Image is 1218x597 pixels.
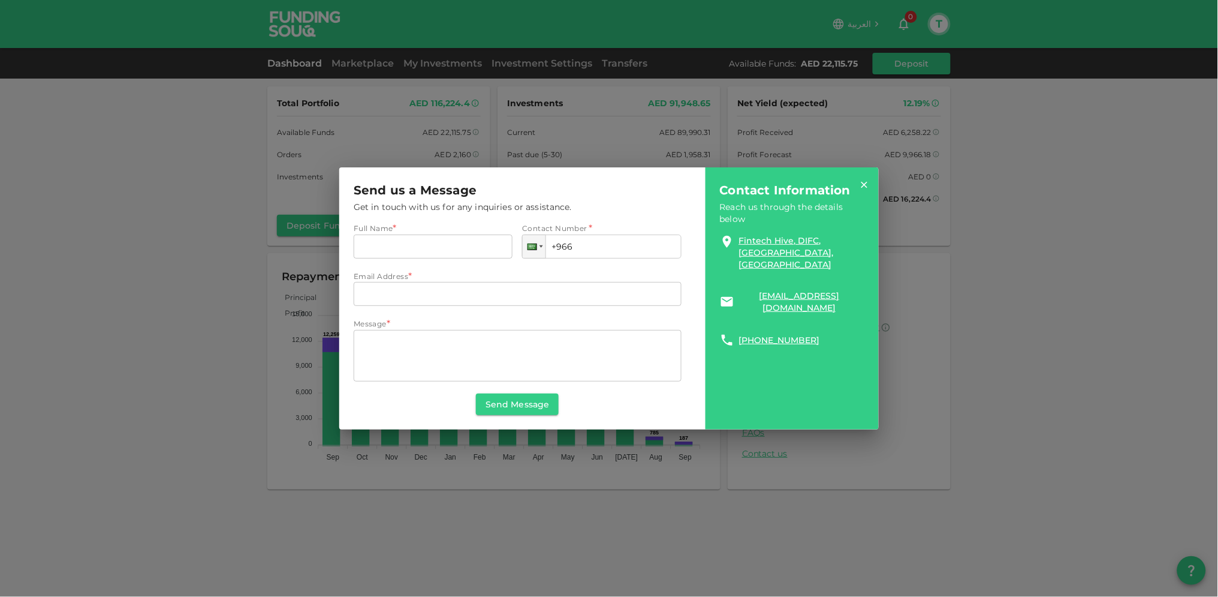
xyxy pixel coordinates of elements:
[523,235,545,258] div: Saudi Arabia: + 966
[476,394,559,415] button: Send Message
[354,182,477,199] span: Send us a Message
[720,182,851,199] span: Contact Information
[354,282,682,306] input: emailAddress
[354,330,682,382] div: message
[354,201,682,213] span: Get in touch with us for any inquiries or assistance.
[720,201,864,225] span: Reach us through the details below
[354,235,512,259] input: fullName
[354,319,387,328] span: Message
[522,223,587,235] span: Contact Number
[362,335,673,377] textarea: message
[522,235,681,259] input: 1 (702) 123-4567
[354,272,408,281] span: Email Address
[739,290,860,314] a: [EMAIL_ADDRESS][DOMAIN_NAME]
[739,334,820,346] a: [PHONE_NUMBER]
[354,224,393,233] span: Full Name
[739,235,860,271] a: Fintech Hive, DIFC, [GEOGRAPHIC_DATA], [GEOGRAPHIC_DATA]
